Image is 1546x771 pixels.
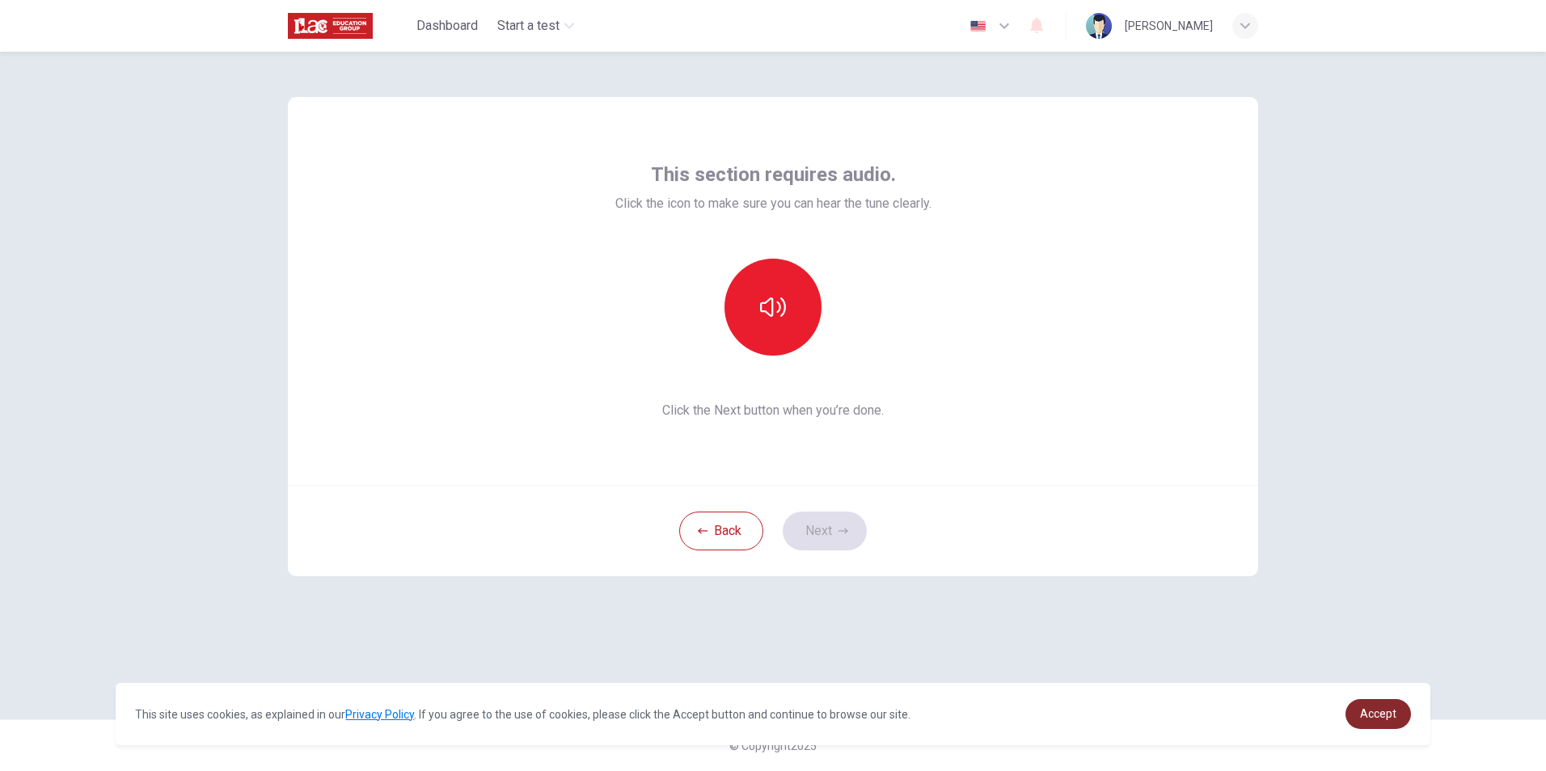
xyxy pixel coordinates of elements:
a: Privacy Policy [345,708,414,721]
span: This section requires audio. [651,162,896,187]
span: Start a test [497,16,560,36]
img: ILAC logo [288,10,373,42]
span: Accept [1360,707,1396,720]
div: cookieconsent [116,683,1430,745]
a: ILAC logo [288,10,410,42]
span: Dashboard [416,16,478,36]
span: Click the icon to make sure you can hear the tune clearly. [615,194,931,213]
img: Profile picture [1086,13,1112,39]
button: Back [679,512,763,550]
div: [PERSON_NAME] [1125,16,1213,36]
a: dismiss cookie message [1345,699,1411,729]
button: Dashboard [410,11,484,40]
button: Start a test [491,11,581,40]
span: Click the Next button when you’re done. [615,401,931,420]
span: © Copyright 2025 [729,739,817,752]
span: This site uses cookies, as explained in our . If you agree to the use of cookies, please click th... [135,708,910,721]
img: en [968,20,988,32]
